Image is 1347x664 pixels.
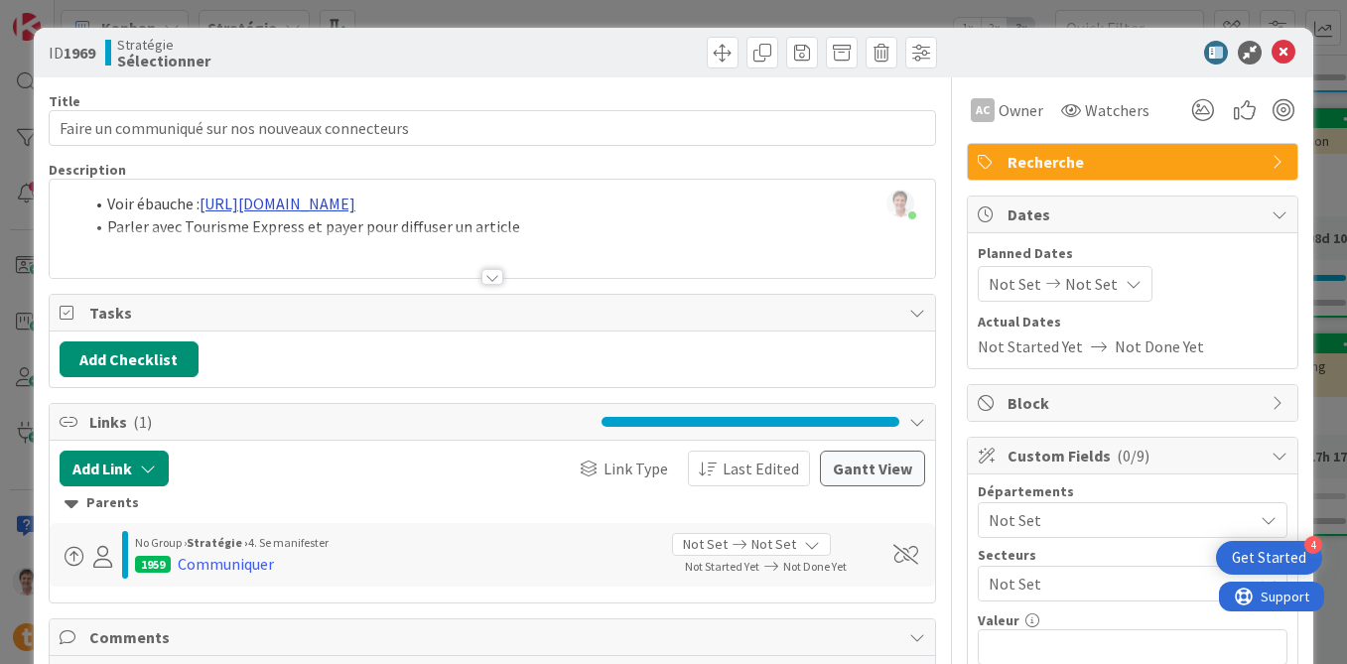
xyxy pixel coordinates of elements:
[89,301,899,325] span: Tasks
[1085,98,1149,122] span: Watchers
[1115,334,1204,358] span: Not Done Yet
[989,572,1253,596] span: Not Set
[1008,444,1262,467] span: Custom Fields
[1008,150,1262,174] span: Recherche
[886,190,914,217] img: 0TjQOl55fTm26WTNtFRZRMfitfQqYWSn.jpg
[248,535,329,550] span: 4. Se manifester
[64,43,95,63] b: 1969
[978,484,1287,498] div: Départements
[65,492,920,514] div: Parents
[60,451,169,486] button: Add Link
[783,559,847,574] span: Not Done Yet
[604,457,668,480] span: Link Type
[978,611,1019,629] label: Valeur
[971,98,995,122] div: AC
[117,37,210,53] span: Stratégie
[989,272,1041,296] span: Not Set
[187,535,248,550] b: Stratégie ›
[117,53,210,68] b: Sélectionner
[42,3,90,27] span: Support
[978,312,1287,332] span: Actual Dates
[723,457,799,480] span: Last Edited
[49,161,126,179] span: Description
[89,625,899,649] span: Comments
[1216,541,1322,575] div: Open Get Started checklist, remaining modules: 4
[683,534,728,555] span: Not Set
[1065,272,1118,296] span: Not Set
[978,548,1287,562] div: Secteurs
[178,552,274,576] div: Communiquer
[83,215,925,238] li: Parler avec Tourisme Express et payer pour diffuser un article
[49,92,80,110] label: Title
[685,559,759,574] span: Not Started Yet
[89,410,592,434] span: Links
[989,508,1253,532] span: Not Set
[200,194,355,213] a: [URL][DOMAIN_NAME]
[751,534,796,555] span: Not Set
[133,412,152,432] span: ( 1 )
[135,556,171,573] div: 1959
[135,535,187,550] span: No Group ›
[978,334,1083,358] span: Not Started Yet
[49,41,95,65] span: ID
[1232,548,1306,568] div: Get Started
[978,243,1287,264] span: Planned Dates
[1117,446,1149,465] span: ( 0/9 )
[1008,202,1262,226] span: Dates
[688,451,810,486] button: Last Edited
[60,341,199,377] button: Add Checklist
[820,451,925,486] button: Gantt View
[1304,536,1322,554] div: 4
[83,193,925,215] li: Voir ébauche :
[999,98,1043,122] span: Owner
[1008,391,1262,415] span: Block
[49,110,936,146] input: type card name here...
